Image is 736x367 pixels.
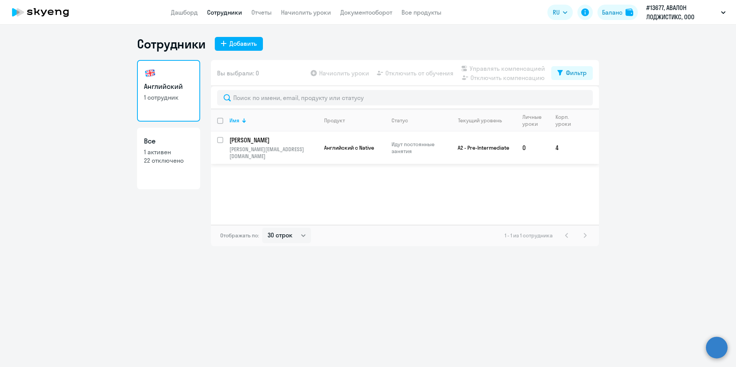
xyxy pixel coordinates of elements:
[251,8,272,16] a: Отчеты
[144,82,193,92] h3: Английский
[229,117,239,124] div: Имя
[144,67,156,79] img: english
[551,66,593,80] button: Фильтр
[566,68,587,77] div: Фильтр
[553,8,560,17] span: RU
[522,113,549,127] div: Личные уроки
[547,5,573,20] button: RU
[171,8,198,16] a: Дашборд
[445,132,516,164] td: A2 - Pre-Intermediate
[391,141,444,155] p: Идут постоянные занятия
[229,136,316,144] p: [PERSON_NAME]
[646,3,718,22] p: #13677, АВАЛОН ЛОДЖИСТИКС, ООО
[549,132,577,164] td: 4
[229,136,318,144] a: [PERSON_NAME]
[229,117,318,124] div: Имя
[516,132,549,164] td: 0
[217,90,593,105] input: Поиск по имени, email, продукту или статусу
[505,232,553,239] span: 1 - 1 из 1 сотрудника
[281,8,331,16] a: Начислить уроки
[555,113,577,127] div: Корп. уроки
[137,60,200,122] a: Английский1 сотрудник
[144,93,193,102] p: 1 сотрудник
[324,117,345,124] div: Продукт
[215,37,263,51] button: Добавить
[602,8,622,17] div: Баланс
[207,8,242,16] a: Сотрудники
[220,232,259,239] span: Отображать по:
[626,8,633,16] img: balance
[137,128,200,189] a: Все1 активен22 отключено
[522,113,542,127] div: Личные уроки
[229,39,257,48] div: Добавить
[144,148,193,156] p: 1 активен
[144,156,193,165] p: 22 отключено
[324,144,374,151] span: Английский с Native
[229,146,318,160] p: [PERSON_NAME][EMAIL_ADDRESS][DOMAIN_NAME]
[391,117,408,124] div: Статус
[642,3,729,22] button: #13677, АВАЛОН ЛОДЖИСТИКС, ООО
[391,117,444,124] div: Статус
[458,117,502,124] div: Текущий уровень
[401,8,442,16] a: Все продукты
[217,68,259,78] span: Вы выбрали: 0
[451,117,516,124] div: Текущий уровень
[324,117,385,124] div: Продукт
[340,8,392,16] a: Документооборот
[144,136,193,146] h3: Все
[137,36,206,52] h1: Сотрудники
[555,113,571,127] div: Корп. уроки
[597,5,638,20] button: Балансbalance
